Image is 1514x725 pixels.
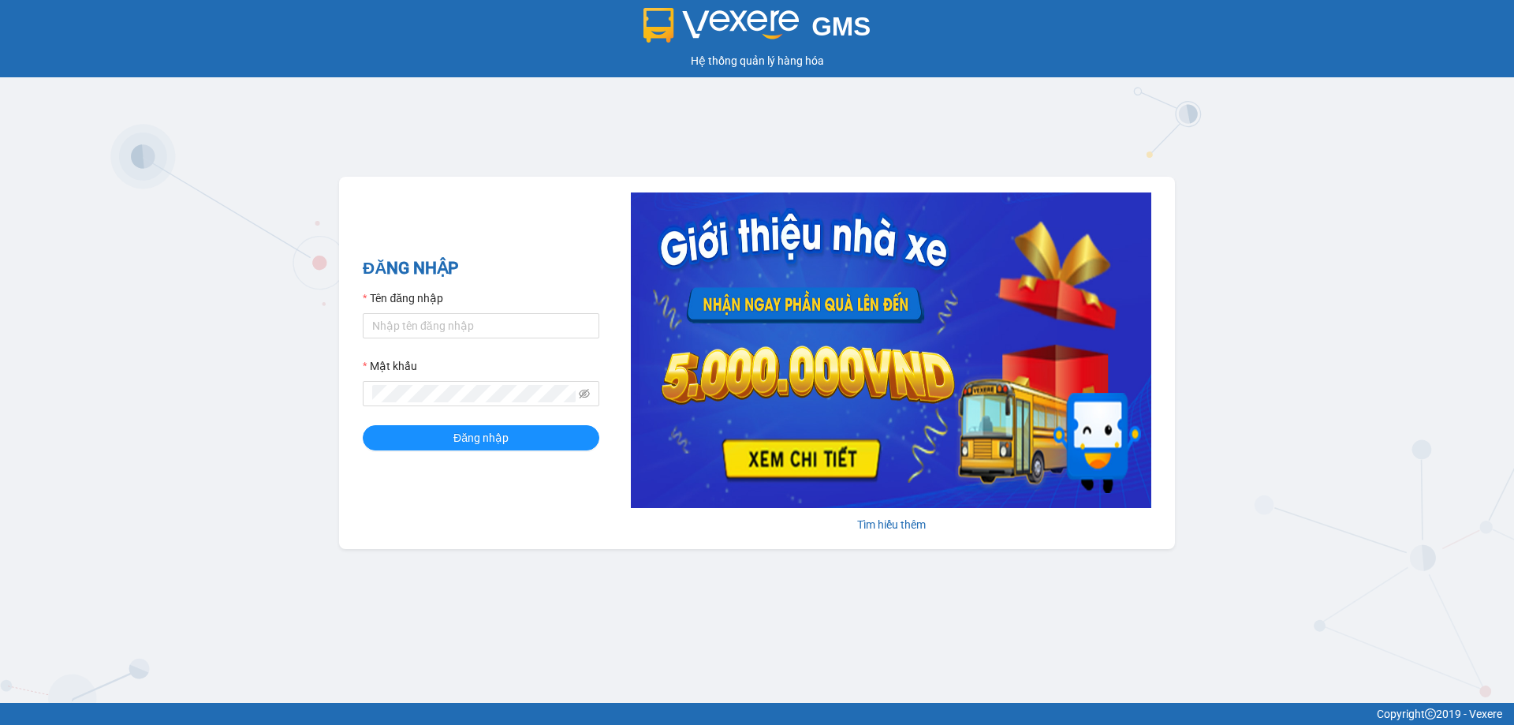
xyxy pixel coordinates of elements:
img: logo 2 [643,8,800,43]
h2: ĐĂNG NHẬP [363,256,599,282]
div: Hệ thống quản lý hàng hóa [4,52,1510,69]
input: Mật khẩu [372,385,576,402]
div: Tìm hiểu thêm [631,516,1151,533]
div: Copyright 2019 - Vexere [12,705,1502,723]
label: Tên đăng nhập [363,290,443,307]
img: banner-0 [631,192,1151,508]
label: Mật khẩu [363,357,417,375]
span: Đăng nhập [453,429,509,447]
span: eye-invisible [579,388,590,399]
input: Tên đăng nhập [363,313,599,338]
a: GMS [643,24,871,36]
span: copyright [1425,708,1436,719]
button: Đăng nhập [363,425,599,450]
span: GMS [811,12,871,41]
